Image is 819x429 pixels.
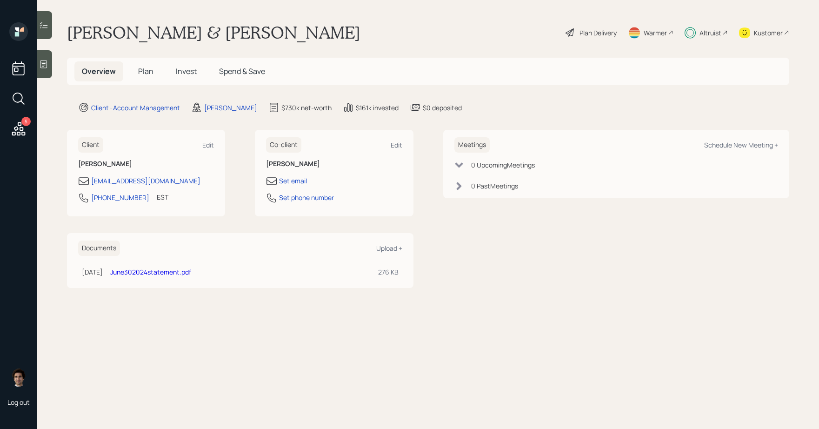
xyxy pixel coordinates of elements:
div: Warmer [644,28,667,38]
h6: Documents [78,241,120,256]
span: Spend & Save [219,66,265,76]
h6: Meetings [454,137,490,153]
div: EST [157,192,168,202]
div: 0 Past Meeting s [471,181,518,191]
div: $161k invested [356,103,399,113]
div: [PERSON_NAME] [204,103,257,113]
span: Overview [82,66,116,76]
div: Edit [391,141,402,149]
div: $0 deposited [423,103,462,113]
h6: [PERSON_NAME] [78,160,214,168]
div: Schedule New Meeting + [704,141,778,149]
h6: Co-client [266,137,301,153]
div: 276 KB [378,267,399,277]
div: Log out [7,398,30,407]
div: [EMAIL_ADDRESS][DOMAIN_NAME] [91,176,200,186]
span: Invest [176,66,197,76]
span: Plan [138,66,153,76]
a: June302024statement.pdf [110,268,191,276]
div: Set email [279,176,307,186]
div: [DATE] [82,267,103,277]
div: 5 [21,117,31,126]
div: Upload + [376,244,402,253]
div: $730k net-worth [281,103,332,113]
div: Plan Delivery [579,28,617,38]
img: harrison-schaefer-headshot-2.png [9,368,28,387]
div: Edit [202,141,214,149]
div: Client · Account Management [91,103,180,113]
div: Kustomer [754,28,783,38]
div: Set phone number [279,193,334,202]
div: [PHONE_NUMBER] [91,193,149,202]
h6: [PERSON_NAME] [266,160,402,168]
div: Altruist [699,28,721,38]
div: 0 Upcoming Meeting s [471,160,535,170]
h6: Client [78,137,103,153]
h1: [PERSON_NAME] & [PERSON_NAME] [67,22,360,43]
